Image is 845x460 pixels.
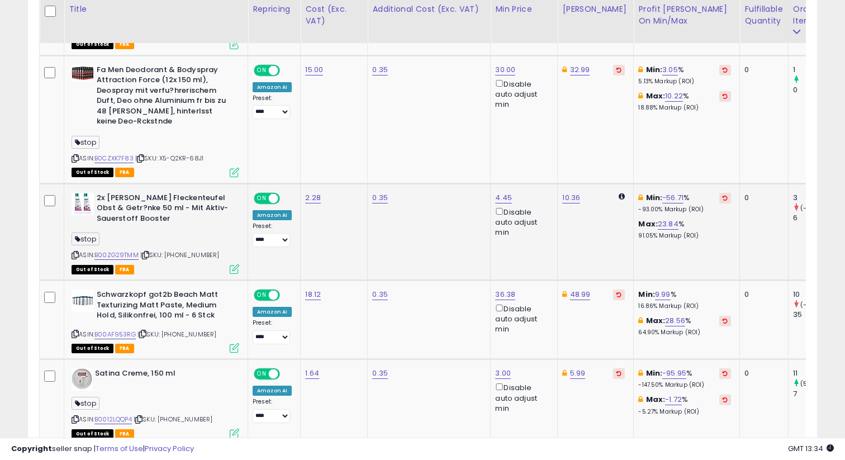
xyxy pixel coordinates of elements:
span: FBA [115,265,134,274]
img: 41ff6tc01hL._SL40_.jpg [72,193,94,215]
b: Min: [646,64,663,75]
div: ASIN: [72,290,239,352]
div: Disable auto adjust min [495,78,549,110]
a: 0.35 [372,192,388,203]
div: % [638,65,731,86]
div: 1 [793,65,838,75]
a: 28.56 [665,315,685,326]
span: ON [255,369,269,379]
div: Amazon AI [253,386,292,396]
span: OFF [278,65,296,75]
a: 4.45 [495,192,512,203]
span: 2025-08-15 13:34 GMT [788,443,834,454]
div: Amazon AI [253,307,292,317]
small: (57.14%) [800,379,826,388]
b: Min: [646,368,663,378]
span: All listings that are currently out of stock and unavailable for purchase on Amazon [72,40,113,49]
div: 0 [744,193,779,203]
i: Revert to store-level Max Markup [723,318,728,324]
a: 10.22 [665,91,683,102]
a: 9.99 [655,289,671,300]
span: OFF [278,291,296,300]
span: | SKU: [PHONE_NUMBER] [140,250,220,259]
span: FBA [115,344,134,353]
a: 18.12 [305,289,321,300]
b: Schwarzkopf got2b Beach Matt Texturizing Matt Paste, Medium Hold, Silikonfrei, 100 ml - 6 Stck [97,290,232,324]
b: 2x [PERSON_NAME] Fleckenteufel Obst & Getr?nke 50 ml - Mit Aktiv-Sauerstoff Booster [97,193,232,227]
p: 91.05% Markup (ROI) [638,232,731,240]
div: % [638,395,731,415]
a: -95.95 [662,368,686,379]
p: 64.90% Markup (ROI) [638,329,731,336]
a: 0.35 [372,289,388,300]
b: Min: [646,192,663,203]
a: 48.99 [570,289,591,300]
a: 2.28 [305,192,321,203]
div: % [638,368,731,389]
div: % [638,290,731,310]
div: Title [69,3,243,15]
div: Min Price [495,3,553,15]
span: FBA [115,168,134,177]
span: OFF [278,369,296,379]
div: % [638,316,731,336]
a: 23.84 [658,219,678,230]
p: -147.50% Markup (ROI) [638,381,731,389]
a: B0012LQQP4 [94,415,132,424]
div: Preset: [253,222,292,248]
b: Fa Men Deodorant & Bodyspray Attraction Force (12x 150 ml), Deospray mit verfu?hrerischem Duft, D... [97,65,232,130]
div: seller snap | | [11,444,194,454]
div: 7 [793,389,838,399]
img: 41zG5IOvdbL._SL40_.jpg [72,368,92,391]
a: 1.64 [305,368,319,379]
b: Max: [646,315,666,326]
a: 36.38 [495,289,515,300]
div: Repricing [253,3,296,15]
b: Min: [638,289,655,300]
p: 5.13% Markup (ROI) [638,78,731,86]
div: Disable auto adjust min [495,206,549,238]
span: All listings that are currently out of stock and unavailable for purchase on Amazon [72,168,113,177]
div: Amazon AI [253,210,292,220]
div: 10 [793,290,838,300]
p: -93.00% Markup (ROI) [638,206,731,214]
div: 3 [793,193,838,203]
div: Additional Cost (Exc. VAT) [372,3,486,15]
i: Click to copy [139,331,146,337]
a: 32.99 [570,64,590,75]
div: 35 [793,310,838,320]
div: % [638,193,731,214]
p: 16.86% Markup (ROI) [638,302,731,310]
span: OFF [278,193,296,203]
a: Privacy Policy [145,443,194,454]
a: B00ZG29TMM [94,250,139,260]
i: This overrides the store level max markup for this listing [638,317,643,324]
div: % [638,219,731,240]
a: 5.99 [570,368,586,379]
a: B0CZXK7F83 [94,154,134,163]
b: Max: [646,91,666,101]
span: stop [72,397,99,410]
span: | SKU: [PHONE_NUMBER] [134,415,213,424]
a: -1.72 [665,394,682,405]
div: Preset: [253,398,292,423]
small: (-50%) [800,203,823,212]
a: 3.00 [495,368,511,379]
div: Amazon AI [253,82,292,92]
img: 41sudP73J0L._SL40_.jpg [72,65,94,82]
div: ASIN: [72,193,239,273]
div: [PERSON_NAME] [562,3,629,15]
a: 10.36 [562,192,580,203]
div: Cost (Exc. VAT) [305,3,363,27]
div: 0 [744,65,779,75]
a: 3.05 [662,64,678,75]
img: 41lf2erJNML._SL40_.jpg [72,290,94,312]
a: Terms of Use [96,443,143,454]
div: % [638,91,731,112]
span: ON [255,193,269,203]
div: 0 [793,85,838,95]
strong: Copyright [11,443,52,454]
span: FBA [115,40,134,49]
a: 15.00 [305,64,323,75]
div: 11 [793,368,838,378]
